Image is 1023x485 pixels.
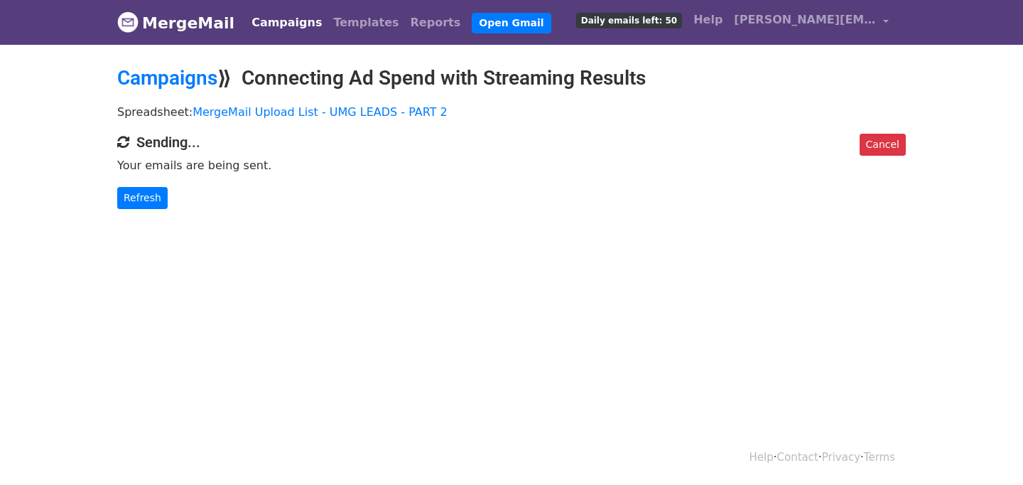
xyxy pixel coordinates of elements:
[117,11,139,33] img: MergeMail logo
[117,134,906,151] h4: Sending...
[749,451,774,464] a: Help
[952,417,1023,485] iframe: Chat Widget
[570,6,688,34] a: Daily emails left: 50
[117,187,168,209] a: Refresh
[734,11,876,28] span: [PERSON_NAME][EMAIL_ADDRESS][DOMAIN_NAME]
[728,6,894,39] a: [PERSON_NAME][EMAIL_ADDRESS][DOMAIN_NAME]
[822,451,860,464] a: Privacy
[117,105,906,119] p: Spreadsheet:
[117,66,217,90] a: Campaigns
[864,451,895,464] a: Terms
[576,13,682,28] span: Daily emails left: 50
[688,6,728,34] a: Help
[117,158,906,173] p: Your emails are being sent.
[193,105,448,119] a: MergeMail Upload List - UMG LEADS - PART 2
[777,451,818,464] a: Contact
[117,8,234,38] a: MergeMail
[860,134,906,156] a: Cancel
[405,9,467,37] a: Reports
[117,66,906,90] h2: ⟫ Connecting Ad Spend with Streaming Results
[472,13,551,33] a: Open Gmail
[328,9,404,37] a: Templates
[246,9,328,37] a: Campaigns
